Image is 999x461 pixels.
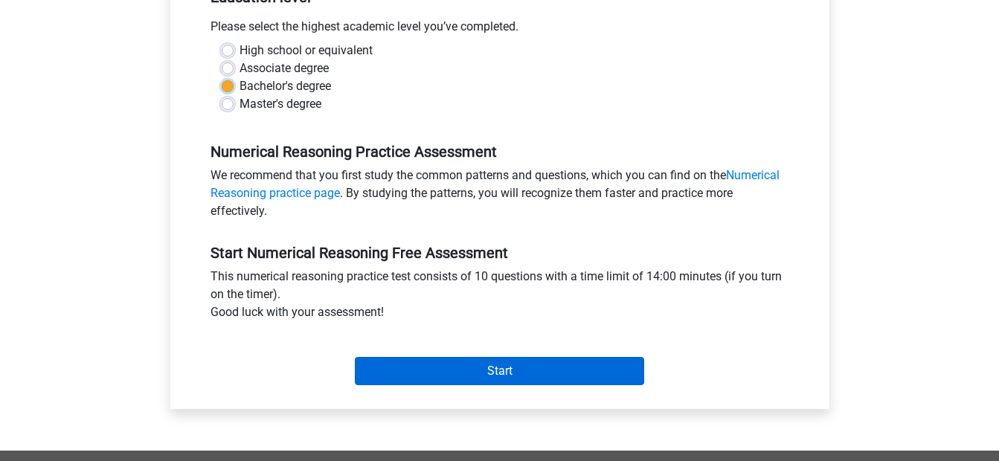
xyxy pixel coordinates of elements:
[240,59,329,77] label: Associate degree
[199,268,800,327] div: This numerical reasoning practice test consists of 10 questions with a time limit of 14:00 minute...
[240,42,373,59] label: High school or equivalent
[199,167,800,226] div: We recommend that you first study the common patterns and questions, which you can find on the . ...
[211,244,789,262] h5: Start Numerical Reasoning Free Assessment
[355,357,644,385] input: Start
[211,143,789,161] h5: Numerical Reasoning Practice Assessment
[240,95,321,113] label: Master's degree
[240,77,331,95] label: Bachelor's degree
[199,18,800,42] div: Please select the highest academic level you’ve completed.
